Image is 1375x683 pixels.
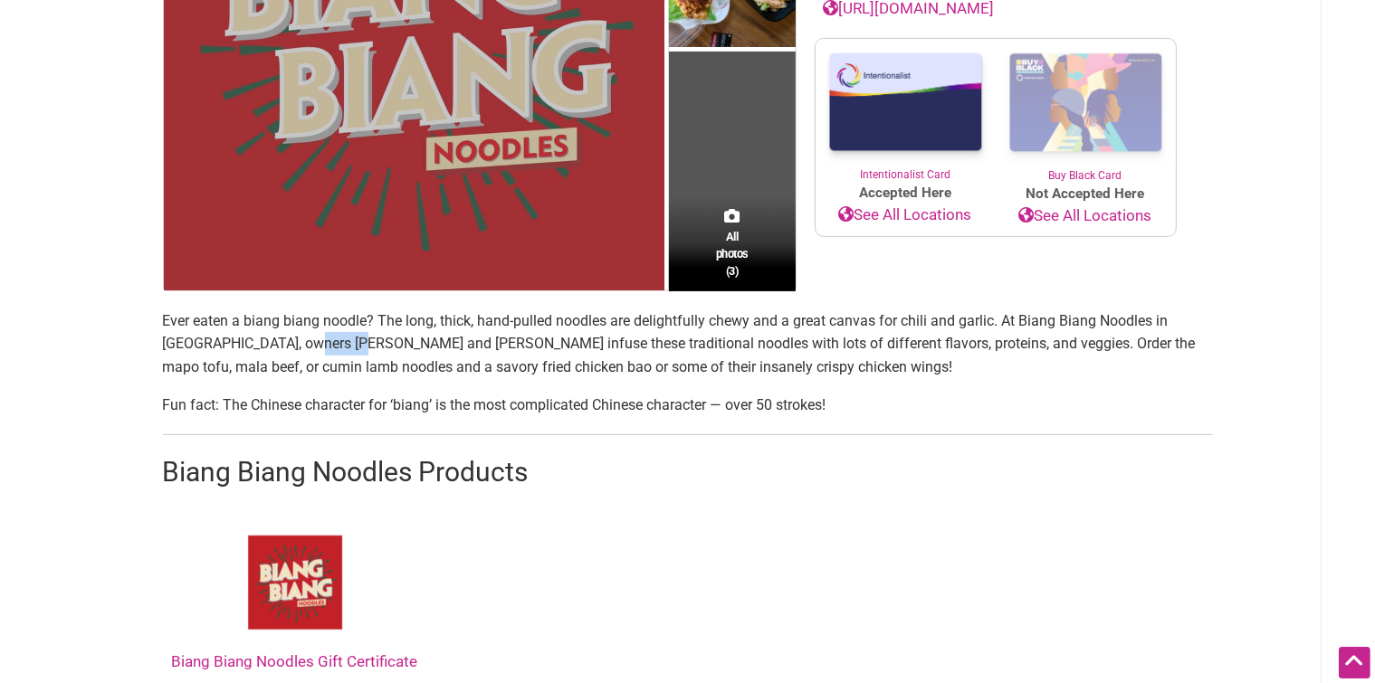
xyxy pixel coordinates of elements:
span: Not Accepted Here [996,184,1176,204]
h2: Biang Biang Noodles Products [163,453,1213,491]
a: Biang Biang Noodles Gift Certificate [172,515,418,670]
a: Intentionalist Card [816,39,996,183]
div: Scroll Back to Top [1339,647,1370,678]
a: See All Locations [816,204,996,227]
img: Intentionalist Card [816,39,996,166]
span: All photos (3) [716,228,749,280]
p: Fun fact: The Chinese character for ‘biang’ is the most complicated Chinese character — over 50 s... [163,394,1213,417]
a: See All Locations [996,204,1176,228]
p: Ever eaten a biang biang noodle? The long, thick, hand-pulled noodles are delightfully chewy and ... [163,309,1213,379]
img: Buy Black Card [996,39,1176,167]
span: Accepted Here [816,183,996,204]
a: Buy Black Card [996,39,1176,184]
